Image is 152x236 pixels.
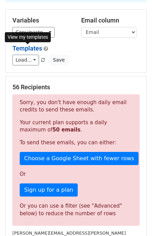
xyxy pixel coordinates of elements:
[12,55,39,65] a: Load...
[20,183,78,197] a: Sign up for a plan
[20,139,132,146] p: To send these emails, you can either:
[20,171,132,178] p: Or
[20,99,132,114] p: Sorry, you don't have enough daily email credits to send these emails.
[12,27,55,38] a: Copy/paste...
[12,17,71,24] h5: Variables
[12,83,140,91] h5: 56 Recipients
[53,127,80,133] strong: 50 emails
[20,202,132,218] div: Or you can use a filter (see "Advanced" below) to reduce the number of rows
[20,119,132,134] p: Your current plan supports a daily maximum of .
[81,17,140,24] h5: Email column
[5,32,51,42] div: View my templates
[20,152,139,165] a: Choose a Google Sheet with fewer rows
[117,203,152,236] iframe: Chat Widget
[12,45,42,52] a: Templates
[50,55,68,65] button: Save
